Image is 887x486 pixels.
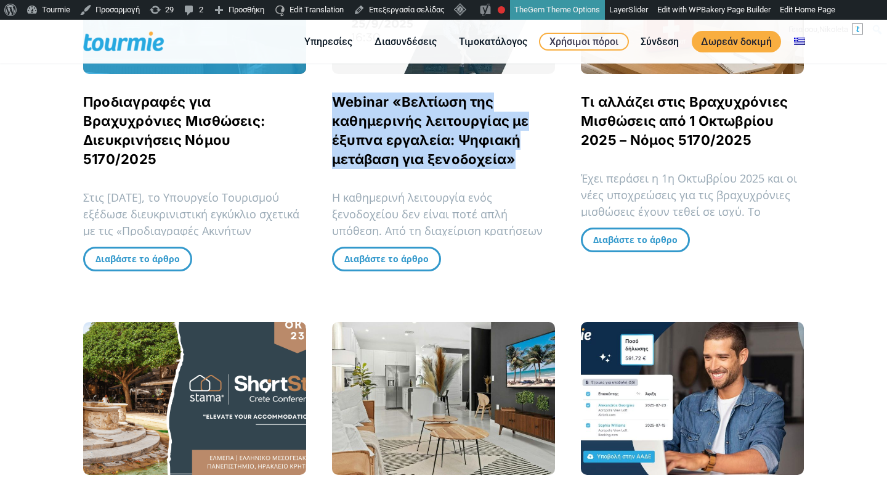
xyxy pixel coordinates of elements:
[631,34,688,49] a: Σύνδεση
[539,33,629,51] a: Χρήσιμοι πόροι
[692,31,781,52] a: Δωρεάν δοκιμή
[332,189,555,256] p: Η καθημερινή λειτουργία ενός ξενοδοχείου δεν είναι ποτέ απλή υπόθεση. Από τη διαχείριση κρατήσεων...
[784,20,868,39] a: Γεια σου,
[498,6,505,14] div: Χρειάζεται βελτίωση
[83,189,306,273] p: Στις [DATE], το Υπουργείο Τουρισμού εξέδωσε διευκρινιστική εγκύκλιο σχετικά με τις «Προδιαγραφές ...
[295,34,362,49] a: Υπηρεσίες
[365,34,446,49] a: Διασυνδέσεις
[581,94,788,148] a: Τι αλλάζει στις Βραχυχρόνιες Μισθώσεις από 1 Οκτωβρίου 2025 – Νόμος 5170/2025
[83,94,265,167] a: Προδιαγραφές για Βραχυχρόνιες Μισθώσεις: Διευκρινήσεις Νόμου 5170/2025
[95,253,180,265] span: Διαβάστε το άρθρο
[593,234,678,245] span: Διαβάστε το άρθρο
[581,170,804,237] p: Έχει περάσει η 1η Οκτωβρίου 2025 και οι νέες υποχρεώσεις για τις βραχυχρόνιες μισθώσεις έχουν τεθ...
[332,94,529,167] a: Webinar «Βελτίωση της καθημερινής λειτουργίας με έξυπνα εργαλεία: Ψηφιακή μετάβαση για ξενοδοχεία»
[581,228,690,252] a: Διαβάστε το άρθρο
[819,25,848,34] span: Nikoleta
[344,253,429,265] span: Διαβάστε το άρθρο
[83,247,192,271] a: Διαβάστε το άρθρο
[332,247,441,271] a: Διαβάστε το άρθρο
[450,34,537,49] a: Τιμοκατάλογος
